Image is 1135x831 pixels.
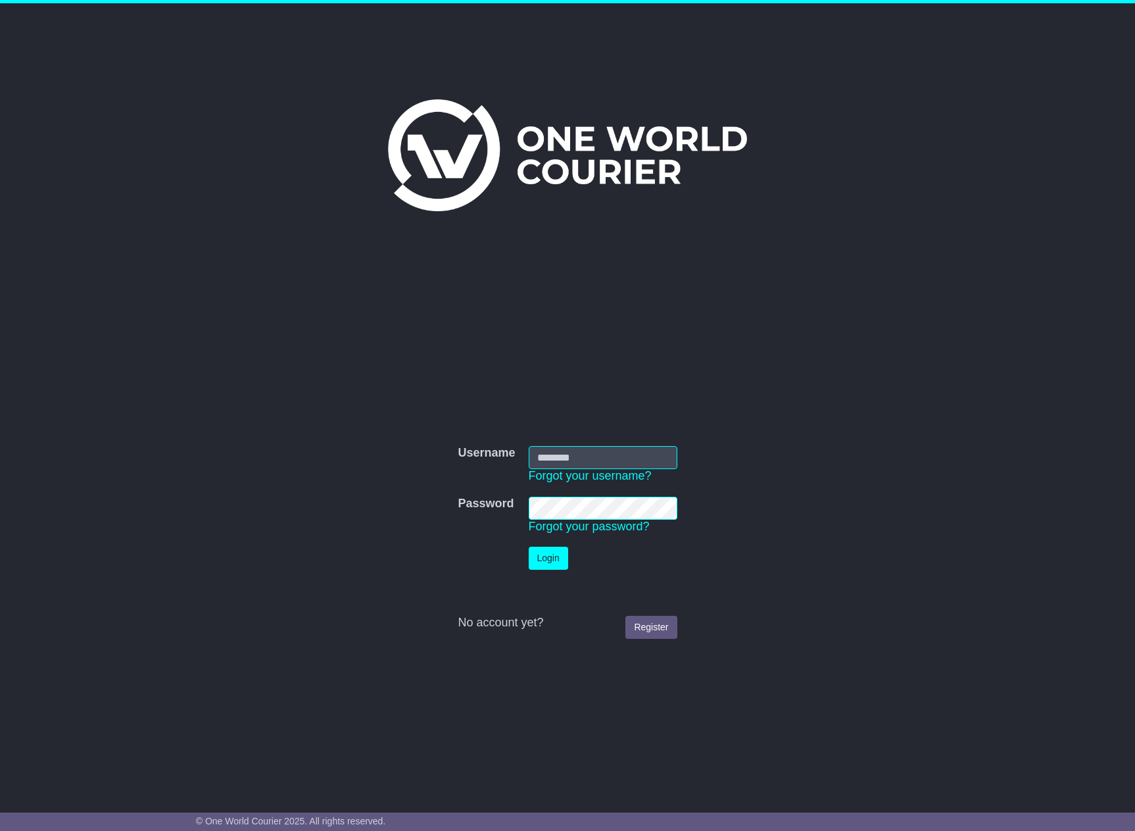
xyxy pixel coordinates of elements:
[458,446,515,461] label: Username
[529,547,568,570] button: Login
[388,99,747,211] img: One World
[458,616,677,630] div: No account yet?
[458,497,514,511] label: Password
[529,520,650,533] a: Forgot your password?
[529,469,652,482] a: Forgot your username?
[196,816,386,826] span: © One World Courier 2025. All rights reserved.
[625,616,677,639] a: Register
